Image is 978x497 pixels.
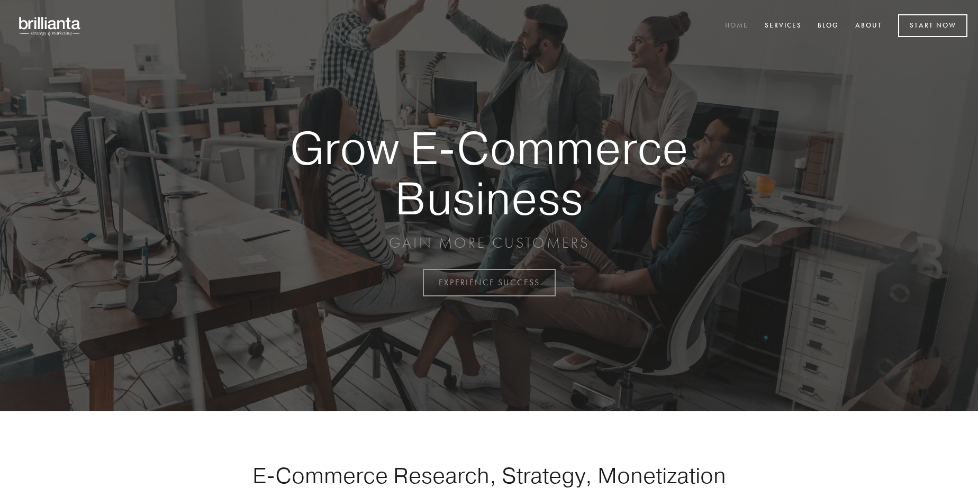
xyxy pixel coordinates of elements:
a: Start Now [898,14,967,37]
strong: Grow E-Commerce Business [253,123,725,223]
a: About [848,17,889,35]
a: Services [758,17,809,35]
h1: E-Commerce Research, Strategy, Monetization [219,462,759,489]
a: Home [718,17,755,35]
a: Blog [811,17,846,35]
img: brillianta - research, strategy, marketing [11,11,90,41]
a: EXPERIENCE SUCCESS [423,269,556,296]
p: GAIN MORE CUSTOMERS [253,233,725,252]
